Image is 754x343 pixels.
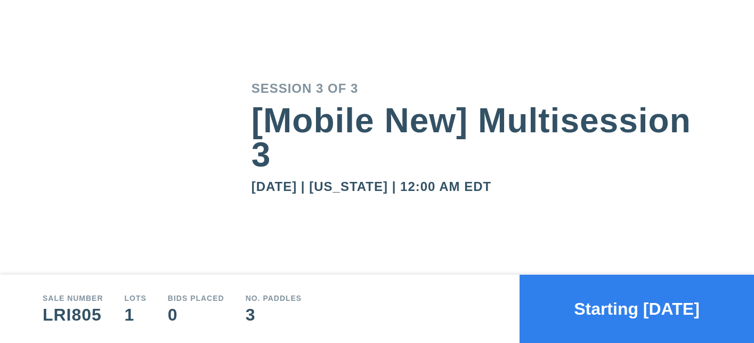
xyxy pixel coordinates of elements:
div: Lots [125,294,147,302]
div: LRI805 [43,306,103,323]
div: [Mobile New] Multisession 3 [252,103,711,172]
div: 3 [246,306,302,323]
div: Session 3 of 3 [252,82,711,95]
button: Starting [DATE] [520,275,754,343]
div: Bids Placed [168,294,224,302]
div: 1 [125,306,147,323]
div: No. Paddles [246,294,302,302]
div: 0 [168,306,224,323]
div: [DATE] | [US_STATE] | 12:00 AM EDT [252,180,711,193]
div: Sale number [43,294,103,302]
